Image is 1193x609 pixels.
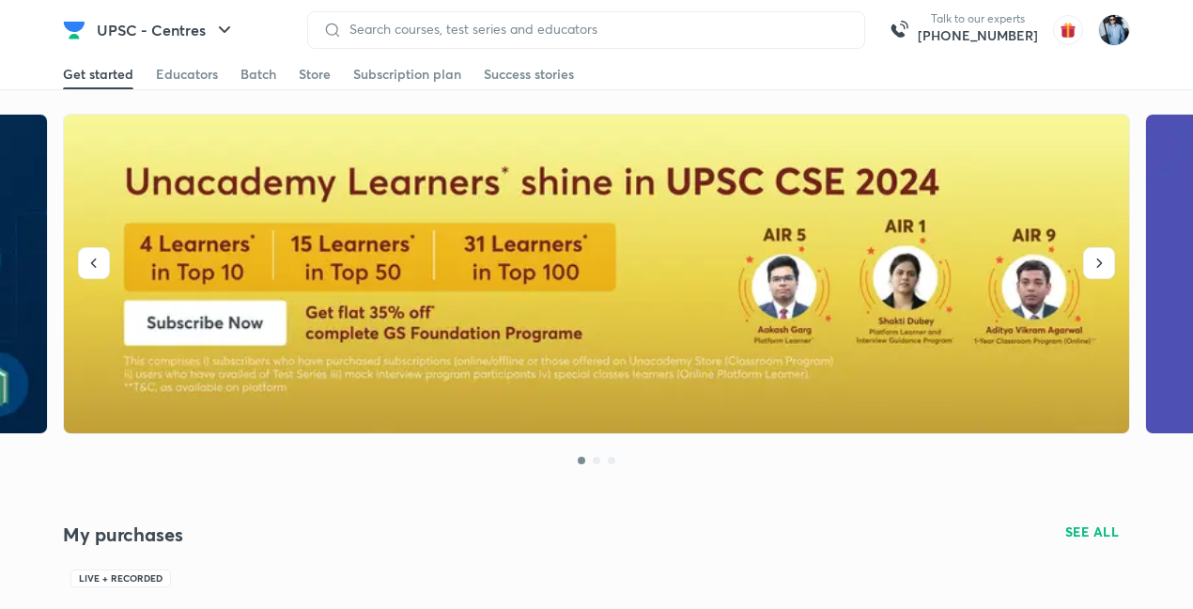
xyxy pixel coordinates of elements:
div: Educators [156,65,218,84]
img: Shipu [1098,14,1130,46]
img: call-us [880,11,918,49]
button: UPSC - Centres [85,11,247,49]
a: Batch [240,59,276,89]
span: SEE ALL [1065,525,1120,539]
div: Subscription plan [353,65,461,84]
div: Success stories [484,65,574,84]
a: Educators [156,59,218,89]
img: Company Logo [63,19,85,41]
a: Get started [63,59,133,89]
a: Store [299,59,331,89]
a: [PHONE_NUMBER] [918,26,1038,45]
p: Talk to our experts [918,11,1038,26]
input: Search courses, test series and educators [342,22,849,37]
div: Live + Recorded [70,570,171,587]
div: Batch [240,65,276,84]
button: SEE ALL [1054,517,1131,547]
div: Get started [63,65,133,84]
img: avatar [1053,15,1083,45]
h4: My purchases [63,523,596,547]
div: Store [299,65,331,84]
a: Success stories [484,59,574,89]
a: Subscription plan [353,59,461,89]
